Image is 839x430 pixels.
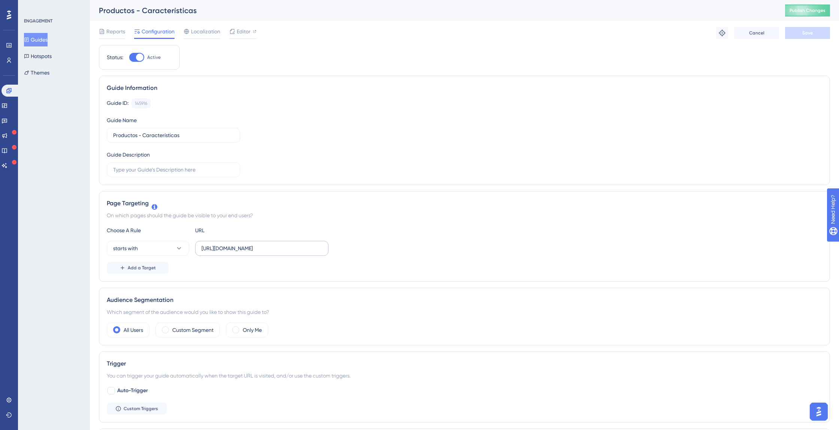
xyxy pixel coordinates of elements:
[107,308,822,317] div: Which segment of the audience would you like to show this guide to?
[107,226,189,235] div: Choose A Rule
[113,244,138,253] span: starts with
[147,54,161,60] span: Active
[195,226,278,235] div: URL
[790,7,826,13] span: Publish Changes
[117,386,148,395] span: Auto-Trigger
[124,406,158,412] span: Custom Triggers
[107,359,822,368] div: Trigger
[113,131,234,139] input: Type your Guide’s Name here
[191,27,220,36] span: Localization
[107,150,150,159] div: Guide Description
[237,27,251,36] span: Editor
[785,27,830,39] button: Save
[785,4,830,16] button: Publish Changes
[24,49,52,63] button: Hotspots
[749,30,764,36] span: Cancel
[18,2,47,11] span: Need Help?
[113,166,234,174] input: Type your Guide’s Description here
[107,241,189,256] button: starts with
[107,199,822,208] div: Page Targeting
[107,99,128,108] div: Guide ID:
[107,116,137,125] div: Guide Name
[106,27,125,36] span: Reports
[172,325,213,334] label: Custom Segment
[734,27,779,39] button: Cancel
[107,371,822,380] div: You can trigger your guide automatically when the target URL is visited, and/or use the custom tr...
[202,244,322,252] input: yourwebsite.com/path
[107,262,169,274] button: Add a Target
[107,403,167,415] button: Custom Triggers
[124,325,143,334] label: All Users
[24,66,49,79] button: Themes
[24,33,48,46] button: Guides
[802,30,813,36] span: Save
[107,53,123,62] div: Status:
[107,211,822,220] div: On which pages should the guide be visible to your end users?
[107,84,822,93] div: Guide Information
[128,265,156,271] span: Add a Target
[24,18,52,24] div: ENGAGEMENT
[808,400,830,423] iframe: UserGuiding AI Assistant Launcher
[243,325,262,334] label: Only Me
[135,100,147,106] div: 145916
[107,296,822,305] div: Audience Segmentation
[99,5,766,16] div: Productos - Características
[142,27,175,36] span: Configuration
